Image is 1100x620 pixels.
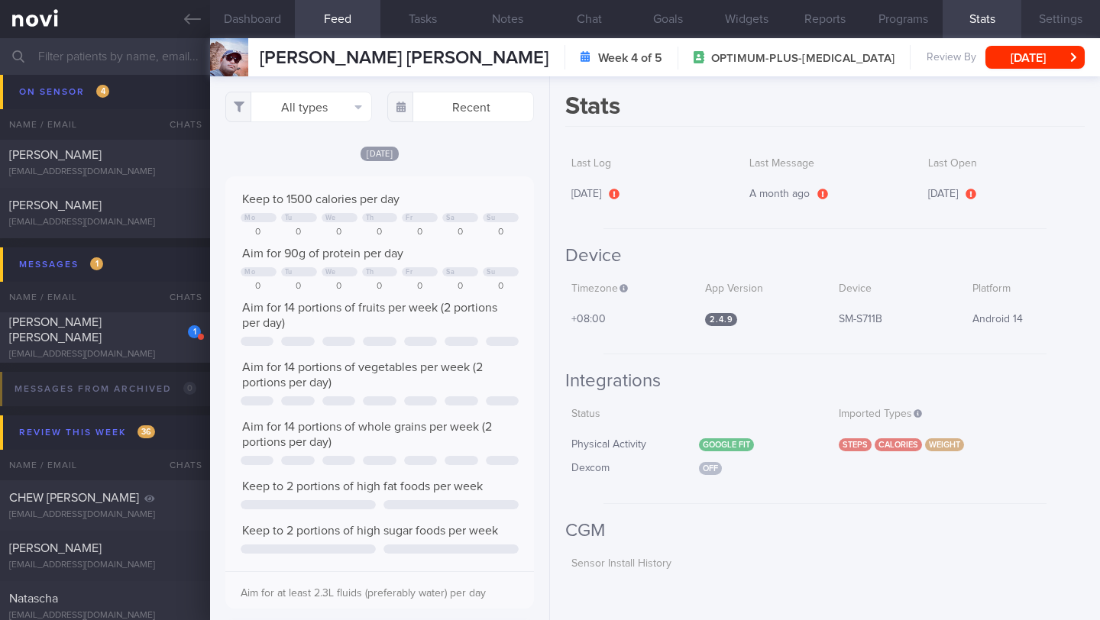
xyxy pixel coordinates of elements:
div: Android 14 [966,304,1085,336]
span: . [724,315,726,324]
div: Th [366,268,374,276]
div: [EMAIL_ADDRESS][DOMAIN_NAME] [9,166,201,178]
div: Dexcom [571,462,684,476]
div: Su [487,268,495,276]
div: 0 [281,281,317,292]
div: 0 [402,227,438,238]
div: 0 [362,281,398,292]
div: Su [487,214,495,222]
div: 0 [281,227,317,238]
div: [EMAIL_ADDRESS][DOMAIN_NAME] [9,116,201,128]
div: 0 [241,281,277,292]
span: CHEW [PERSON_NAME] [9,492,139,504]
div: Steps [839,438,872,451]
div: [EMAIL_ADDRESS][DOMAIN_NAME] [9,349,201,360]
span: Keep to 2 portions of high fat foods per week [242,480,483,492]
button: [DATE] [985,46,1085,69]
div: Th [366,214,374,222]
div: SM-S711B [833,304,951,336]
div: Physical Activity [571,438,684,452]
div: Review this week [15,422,159,443]
div: 0 [241,227,277,238]
h2: Device [565,244,1085,267]
span: Aim for 14 portions of fruits per week (2 portions per day) [242,302,497,329]
h1: Stats [565,92,1085,127]
span: Off [699,462,722,475]
label: Last Log [571,157,722,171]
div: We [325,268,336,276]
span: [PERSON_NAME] [PERSON_NAME] [9,316,102,344]
span: [PERSON_NAME] [9,98,102,111]
div: Tu [285,268,293,276]
div: Sa [446,268,455,276]
span: Aim for 90g of protein per day [242,247,403,260]
div: 0 [483,281,519,292]
span: Aim for at least 2.3L fluids (preferably water) per day [241,588,486,599]
div: Weight [925,438,964,451]
span: Google Fit [699,438,754,451]
div: [DATE] [922,179,1085,211]
span: 2 4 9 [705,313,737,326]
span: OPTIMUM-PLUS-[MEDICAL_DATA] [711,51,895,66]
div: [DATE] [565,179,728,211]
span: 36 [137,425,155,438]
span: Aim for 14 portions of vegetables per week (2 portions per day) [242,361,483,389]
span: [PERSON_NAME] [9,199,102,212]
span: [DATE] [361,147,399,161]
div: Sa [446,214,455,222]
span: . [716,315,718,324]
h2: Integrations [565,370,1085,392]
h2: CGM [565,519,1085,542]
span: 0 [183,382,196,395]
span: Review By [927,51,976,65]
span: [PERSON_NAME] [9,542,102,554]
div: 0 [322,281,357,292]
div: Mo [244,268,255,276]
label: Sensor Install History [571,557,956,571]
span: Keep to 1500 calories per day [242,193,400,205]
label: App Version [705,283,811,296]
span: Keep to 2 portions of high sugar foods per week [242,525,498,537]
div: [EMAIL_ADDRESS][DOMAIN_NAME] [9,560,201,571]
div: [EMAIL_ADDRESS][DOMAIN_NAME] [9,509,201,521]
div: Fr [406,214,412,222]
span: Aim for 14 portions of whole grains per week (2 portions per day) [242,421,492,448]
div: Messages [15,254,107,275]
label: Device [839,283,945,296]
span: [PERSON_NAME] [PERSON_NAME] [260,49,548,67]
div: 0 [483,227,519,238]
label: Status [571,408,811,421]
div: Calories [875,438,922,451]
label: Last Open [928,157,1079,171]
span: +08:00 [571,314,606,325]
span: Natascha [9,593,58,605]
strong: Week 4 of 5 [598,50,662,66]
div: 0 [442,281,478,292]
div: 0 [362,227,398,238]
div: Chats [149,282,210,312]
div: 0 [402,281,438,292]
div: [EMAIL_ADDRESS][DOMAIN_NAME] [9,217,201,228]
div: A month ago [743,179,906,211]
div: 0 [442,227,478,238]
span: Timezone [571,283,628,294]
div: 0 [322,227,357,238]
label: Platform [972,283,1079,296]
div: Tu [285,214,293,222]
div: Fr [406,268,412,276]
div: Mo [244,214,255,222]
div: We [325,214,336,222]
span: Imported Types [839,408,922,419]
div: Messages from Archived [11,379,200,399]
div: Chats [149,450,210,480]
span: 1 [90,257,103,270]
button: All types [225,92,372,122]
div: 1 [188,325,201,338]
label: Last Message [749,157,900,171]
span: [PERSON_NAME] [9,149,102,161]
